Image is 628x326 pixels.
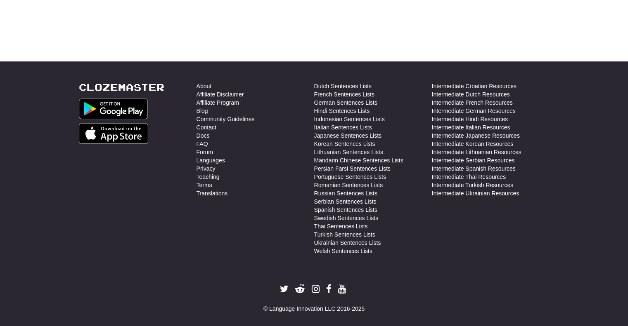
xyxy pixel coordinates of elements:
[197,164,216,173] a: Privacy
[79,99,148,119] img: Get it on Google Play
[432,156,515,164] a: Intermediate Serbian Resources
[314,82,372,90] a: Dutch Sentences Lists
[432,148,521,156] a: Intermediate Lithuanian Resources
[314,230,375,239] a: Turkish Sentences Lists
[432,189,519,197] a: Intermediate Ukrainian Resources
[197,131,210,140] a: Docs
[432,140,514,148] a: Intermediate Korean Resources
[197,181,212,189] a: Terms
[432,115,508,123] a: Intermediate Hindi Resources
[314,173,386,181] a: Portuguese Sentences Lists
[314,99,377,107] a: German Sentences Lists
[197,107,208,115] a: Blog
[432,90,510,99] a: Intermediate Dutch Resources
[314,164,391,173] a: Persian Farsi Sentences Lists
[79,305,550,313] div: © Language Innovation LLC 2016-2025
[432,82,517,90] a: Intermediate Croatian Resources
[314,140,375,148] a: Korean Sentences Lists
[197,99,239,107] a: Affiliate Program
[79,123,149,144] img: Get it on App Store
[314,206,377,214] a: Spanish Sentences Lists
[314,214,379,222] a: Swedish Sentences Lists
[432,164,516,173] a: Intermediate Spanish Resources
[314,90,374,99] a: French Sentences Lists
[432,131,520,140] a: Intermediate Japanese Resources
[432,123,510,131] a: Intermediate Italian Resources
[197,90,244,99] a: Affiliate Disclaimer
[314,247,372,255] a: Welsh Sentences Lists
[314,222,368,230] a: Thai Sentences Lists
[432,107,516,115] a: Intermediate German Resources
[197,123,216,131] a: Contact
[432,173,506,181] a: Intermediate Thai Resources
[314,148,383,156] a: Lithuanian Sentences Lists
[314,189,377,197] a: Russian Sentences Lists
[314,115,385,123] a: Indonesian Sentences Lists
[314,123,372,131] a: Italian Sentences Lists
[197,115,255,123] a: Community Guidelines
[197,140,208,148] a: FAQ
[314,156,403,164] a: Mandarin Chinese Sentences Lists
[197,156,225,164] a: Languages
[314,131,382,140] a: Japanese Sentences Lists
[314,197,377,206] a: Serbian Sentences Lists
[197,189,228,197] a: Translations
[79,82,164,92] a: Clozemaster
[314,107,370,115] a: Hindi Sentences Lists
[314,181,383,189] a: Romanian Sentences Lists
[197,148,213,156] a: Forum
[197,173,220,181] a: Teaching
[432,181,514,189] a: Intermediate Turkish Resources
[432,99,513,107] a: Intermediate French Resources
[197,82,212,90] a: About
[314,239,381,247] a: Ukrainian Sentences Lists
